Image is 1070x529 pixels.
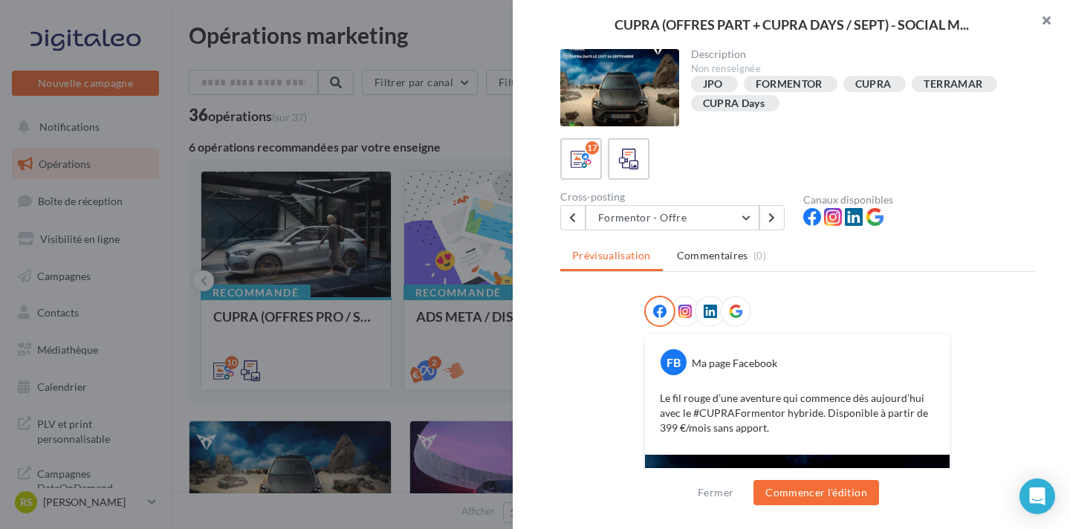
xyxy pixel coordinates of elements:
[677,248,748,263] span: Commentaires
[803,195,1034,205] div: Canaux disponibles
[756,79,823,90] div: FORMENTOR
[691,49,1023,59] div: Description
[691,62,1023,76] div: Non renseignée
[586,205,759,230] button: Formentor - Offre
[855,79,892,90] div: CUPRA
[586,141,599,155] div: 17
[703,98,765,109] div: CUPRA Days
[692,484,739,502] button: Fermer
[753,480,879,505] button: Commencer l'édition
[1019,478,1055,514] div: Open Intercom Messenger
[660,391,935,435] p: Le fil rouge d’une aventure qui commence dès aujourd’hui avec le #CUPRAFormentor hybride. Disponi...
[692,356,777,371] div: Ma page Facebook
[560,192,791,202] div: Cross-posting
[924,79,982,90] div: TERRAMAR
[753,250,766,262] span: (0)
[615,18,969,31] span: CUPRA (OFFRES PART + CUPRA DAYS / SEPT) - SOCIAL M...
[661,349,687,375] div: FB
[703,79,723,90] div: JPO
